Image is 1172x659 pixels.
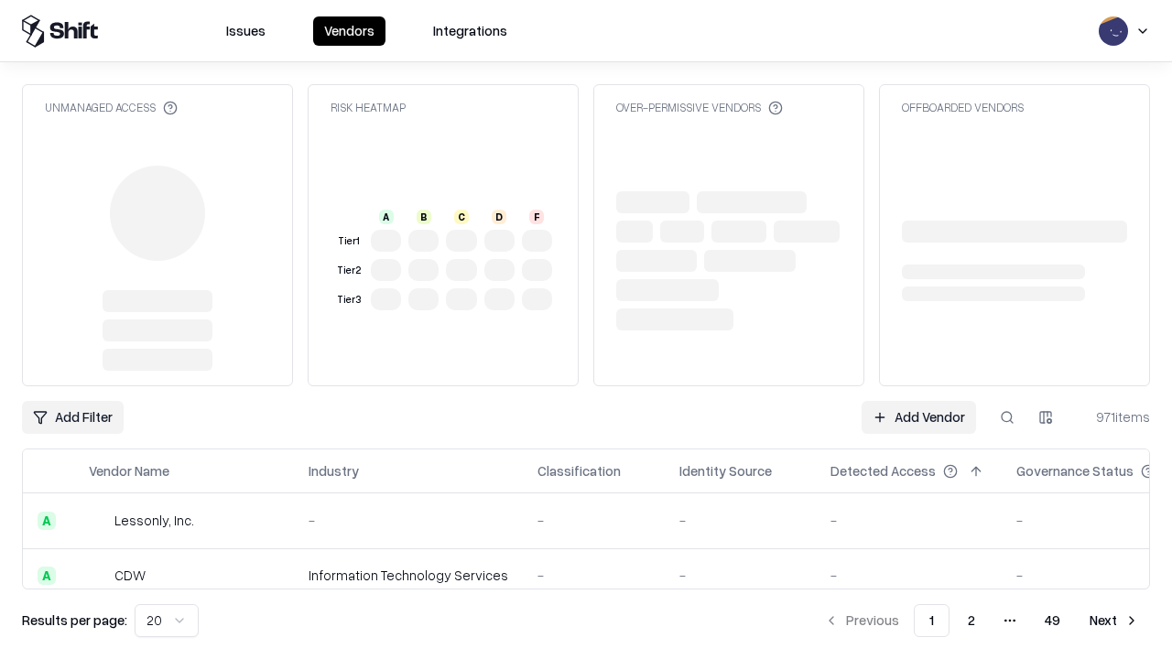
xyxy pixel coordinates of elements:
div: A [38,512,56,530]
div: Tier 2 [334,263,364,278]
div: Offboarded Vendors [902,100,1024,115]
div: B [417,210,431,224]
button: Next [1079,604,1150,637]
div: Detected Access [830,461,936,481]
div: - [679,511,801,530]
img: CDW [89,567,107,585]
div: A [38,567,56,585]
div: 971 items [1077,407,1150,427]
div: - [830,566,987,585]
nav: pagination [813,604,1150,637]
div: Tier 3 [334,292,364,308]
div: D [492,210,506,224]
div: Identity Source [679,461,772,481]
div: - [537,566,650,585]
div: - [679,566,801,585]
button: Add Filter [22,401,124,434]
div: C [454,210,469,224]
p: Results per page: [22,610,127,630]
div: - [830,511,987,530]
a: Add Vendor [862,401,976,434]
img: Lessonly, Inc. [89,512,107,530]
div: A [379,210,394,224]
button: 49 [1030,604,1075,637]
div: Governance Status [1016,461,1134,481]
div: Tier 1 [334,233,364,249]
div: Vendor Name [89,461,169,481]
div: Unmanaged Access [45,100,178,115]
div: Risk Heatmap [331,100,406,115]
div: CDW [114,566,146,585]
div: - [309,511,508,530]
button: 1 [914,604,950,637]
button: Issues [215,16,277,46]
button: Integrations [422,16,518,46]
button: Vendors [313,16,385,46]
div: Lessonly, Inc. [114,511,194,530]
div: - [537,511,650,530]
div: Over-Permissive Vendors [616,100,783,115]
div: Information Technology Services [309,566,508,585]
div: Industry [309,461,359,481]
button: 2 [953,604,990,637]
div: Classification [537,461,621,481]
div: F [529,210,544,224]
